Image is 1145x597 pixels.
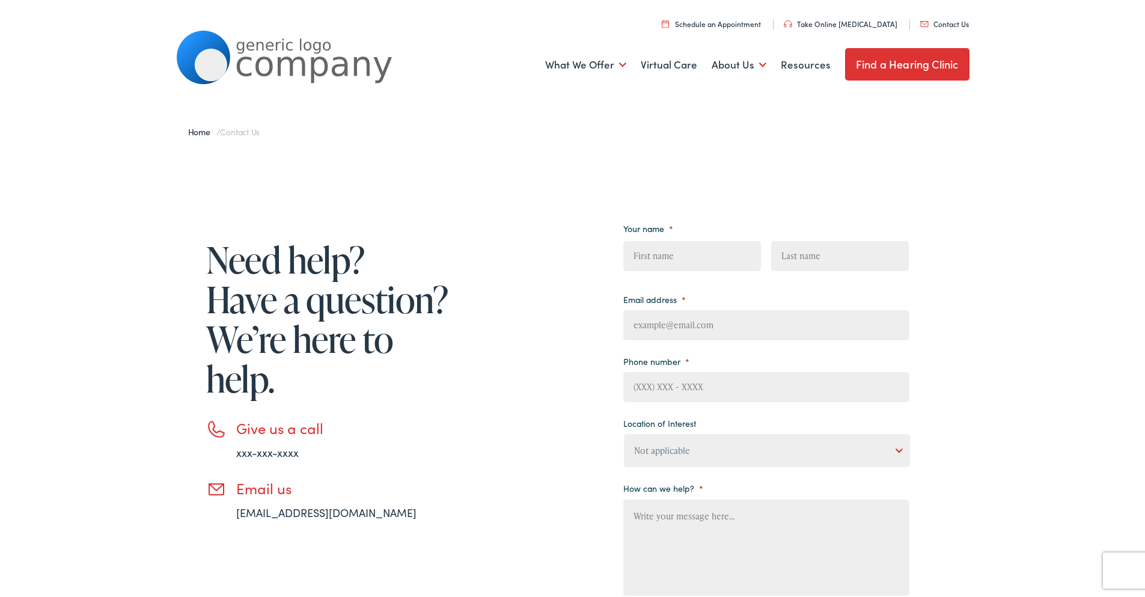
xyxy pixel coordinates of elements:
a: Resources [781,43,831,87]
h3: Email us [236,480,453,497]
a: Contact Us [920,19,969,29]
label: Location of Interest [623,418,696,429]
a: xxx-xxx-xxxx [236,445,299,460]
label: How can we help? [623,483,703,494]
label: Phone number [623,356,689,367]
a: About Us [712,43,766,87]
a: Take Online [MEDICAL_DATA] [784,19,897,29]
h3: Give us a call [236,420,453,437]
a: Find a Hearing Clinic [845,48,969,81]
a: [EMAIL_ADDRESS][DOMAIN_NAME] [236,505,417,520]
span: Contact Us [220,126,260,138]
a: What We Offer [545,43,626,87]
a: Home [188,126,216,138]
input: Last name [771,241,909,271]
img: utility icon [920,21,929,27]
a: Schedule an Appointment [662,19,761,29]
a: Virtual Care [641,43,697,87]
span: / [188,126,260,138]
h1: Need help? Have a question? We’re here to help. [206,240,453,399]
label: Your name [623,223,673,234]
input: (XXX) XXX - XXXX [623,372,909,402]
input: First name [623,241,761,271]
input: example@email.com [623,310,909,340]
img: utility icon [784,20,792,28]
img: utility icon [662,20,669,28]
label: Email address [623,294,686,305]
